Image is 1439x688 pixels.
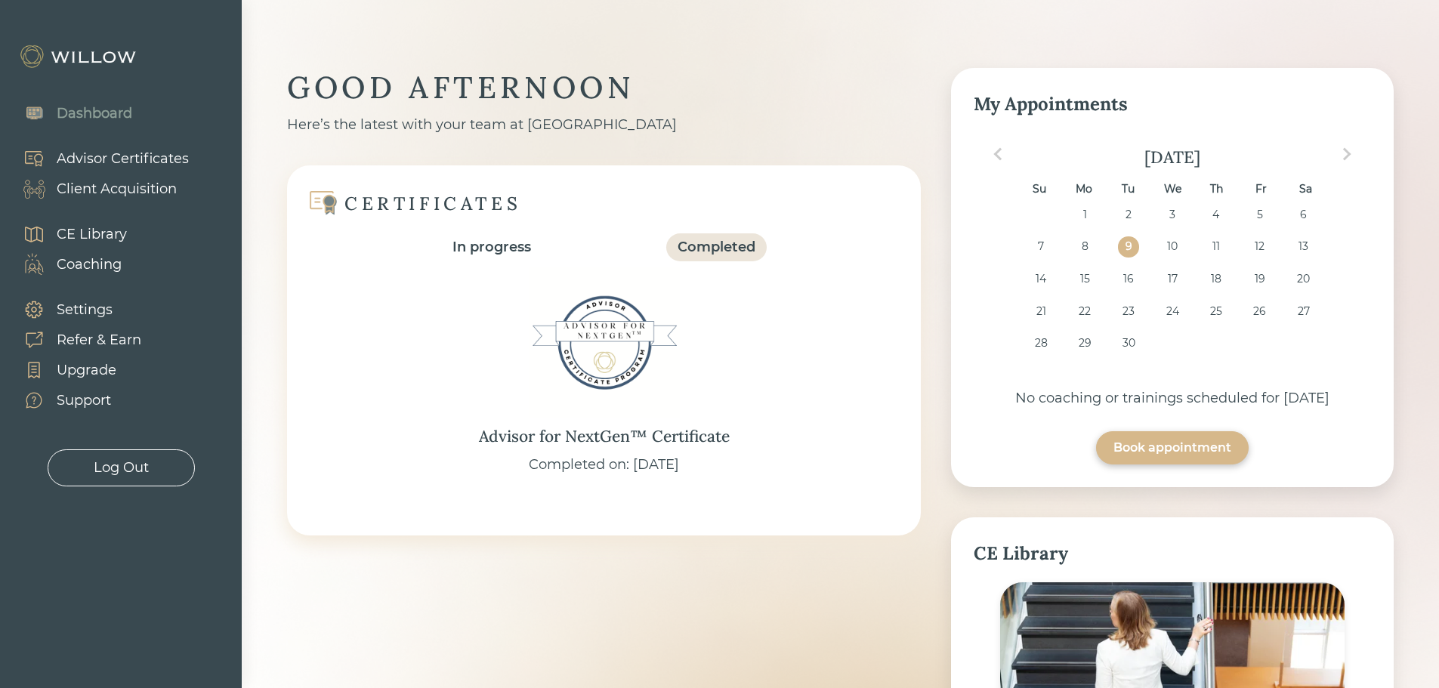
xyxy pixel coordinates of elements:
[452,237,531,258] div: In progress
[1206,236,1226,257] div: Choose Thursday, September 11th, 2025
[1295,179,1316,199] div: Sa
[1118,333,1138,353] div: Choose Tuesday, September 30th, 2025
[974,91,1371,118] div: My Appointments
[57,103,132,124] div: Dashboard
[1206,205,1226,225] div: Choose Thursday, September 4th, 2025
[287,68,921,107] div: GOOD AFTERNOON
[1113,439,1231,457] div: Book appointment
[94,458,149,478] div: Log Out
[57,149,189,169] div: Advisor Certificates
[974,540,1371,567] div: CE Library
[1293,301,1314,322] div: Choose Saturday, September 27th, 2025
[8,219,127,249] a: CE Library
[8,325,141,355] a: Refer & Earn
[1031,333,1051,353] div: Choose Sunday, September 28th, 2025
[57,330,141,350] div: Refer & Earn
[57,224,127,245] div: CE Library
[57,390,111,411] div: Support
[1162,269,1182,289] div: Choose Wednesday, September 17th, 2025
[287,115,921,135] div: Here’s the latest with your team at [GEOGRAPHIC_DATA]
[1031,269,1051,289] div: Choose Sunday, September 14th, 2025
[1249,301,1270,322] div: Choose Friday, September 26th, 2025
[974,147,1371,168] div: [DATE]
[1293,205,1314,225] div: Choose Saturday, September 6th, 2025
[529,455,679,475] div: Completed on: [DATE]
[1118,269,1138,289] div: Choose Tuesday, September 16th, 2025
[1074,301,1095,322] div: Choose Monday, September 22nd, 2025
[1206,269,1226,289] div: Choose Thursday, September 18th, 2025
[57,300,113,320] div: Settings
[8,143,189,174] a: Advisor Certificates
[1074,236,1095,257] div: Choose Monday, September 8th, 2025
[1206,179,1227,199] div: Th
[974,388,1371,409] div: No coaching or trainings scheduled for [DATE]
[1118,301,1138,322] div: Choose Tuesday, September 23rd, 2025
[19,45,140,69] img: Willow
[1162,179,1182,199] div: We
[1251,179,1271,199] div: Fr
[1118,236,1138,257] div: Choose Tuesday, September 9th, 2025
[57,179,177,199] div: Client Acquisition
[1029,179,1049,199] div: Su
[1249,236,1270,257] div: Choose Friday, September 12th, 2025
[1293,236,1314,257] div: Choose Saturday, September 13th, 2025
[1074,205,1095,225] div: Choose Monday, September 1st, 2025
[978,205,1366,366] div: month 2025-09
[1293,269,1314,289] div: Choose Saturday, September 20th, 2025
[678,237,755,258] div: Completed
[1206,301,1226,322] div: Choose Thursday, September 25th, 2025
[8,249,127,279] a: Coaching
[1335,142,1359,166] button: Next Month
[57,255,122,275] div: Coaching
[1162,205,1182,225] div: Choose Wednesday, September 3rd, 2025
[1118,205,1138,225] div: Choose Tuesday, September 2nd, 2025
[529,267,680,418] img: Advisor for NextGen™ Certificate Badge
[986,142,1010,166] button: Previous Month
[1073,179,1094,199] div: Mo
[1249,205,1270,225] div: Choose Friday, September 5th, 2025
[8,98,132,128] a: Dashboard
[8,295,141,325] a: Settings
[1162,236,1182,257] div: Choose Wednesday, September 10th, 2025
[57,360,116,381] div: Upgrade
[479,424,730,449] div: Advisor for NextGen™ Certificate
[1074,333,1095,353] div: Choose Monday, September 29th, 2025
[1118,179,1138,199] div: Tu
[1162,301,1182,322] div: Choose Wednesday, September 24th, 2025
[1249,269,1270,289] div: Choose Friday, September 19th, 2025
[1031,236,1051,257] div: Choose Sunday, September 7th, 2025
[1031,301,1051,322] div: Choose Sunday, September 21st, 2025
[344,192,521,215] div: CERTIFICATES
[8,355,141,385] a: Upgrade
[8,174,189,204] a: Client Acquisition
[1074,269,1095,289] div: Choose Monday, September 15th, 2025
